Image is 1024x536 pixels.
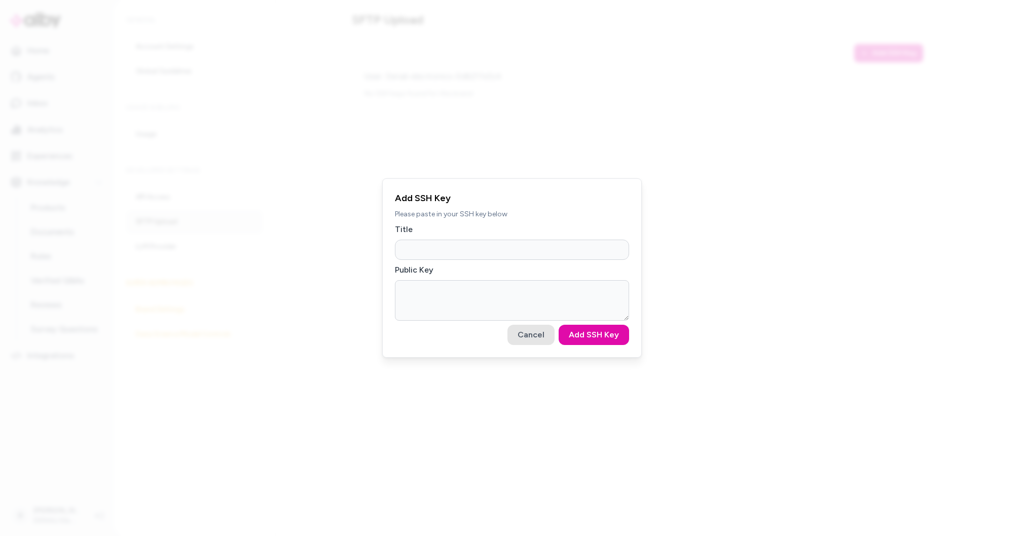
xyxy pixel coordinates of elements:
button: Cancel [507,325,555,345]
h2: Add SSH Key [395,191,629,205]
label: Title [395,224,413,234]
p: Please paste in your SSH key below [395,209,629,219]
label: Public Key [395,265,433,275]
button: Add SSH Key [559,325,629,345]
